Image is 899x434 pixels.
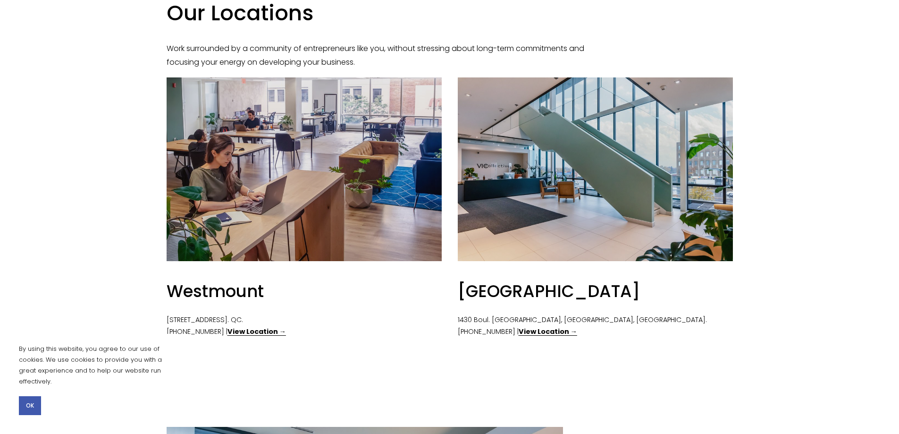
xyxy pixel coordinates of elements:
[227,327,286,336] a: View Location →
[19,343,170,387] p: By using this website, you agree to our use of cookies. We use cookies to provide you with a grea...
[167,42,588,69] p: Work surrounded by a community of entrepreneurs like you, without stressing about long-term commi...
[26,401,34,410] span: OK
[9,334,179,425] section: Cookie banner
[519,327,577,336] a: View Location →
[167,280,264,303] h3: Westmount
[458,314,733,339] p: 1430 Boul. [GEOGRAPHIC_DATA], [GEOGRAPHIC_DATA], [GEOGRAPHIC_DATA]. [PHONE_NUMBER] |
[458,280,640,303] h3: [GEOGRAPHIC_DATA]
[19,396,41,415] button: OK
[167,314,442,339] p: [STREET_ADDRESS]. QC. [PHONE_NUMBER] |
